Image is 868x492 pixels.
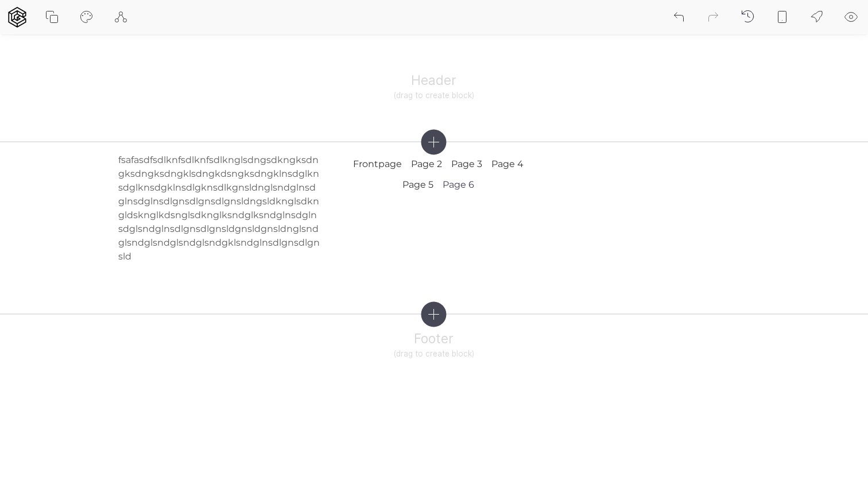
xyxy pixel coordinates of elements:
[443,175,474,195] a: Page 6
[491,154,524,174] a: Page 4
[118,153,321,264] p: fsafasdfsdlknfsdlknfsdlknglsdngsdkngksdngksdngksdngklsdngkdsngksdngklnsdglknsdglknsdgklnsdlgknsdl...
[451,154,482,174] a: Page 3
[353,154,402,174] a: Frontpage
[411,154,442,174] a: Page 2
[741,9,754,25] div: Backups
[402,175,433,195] a: Page 5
